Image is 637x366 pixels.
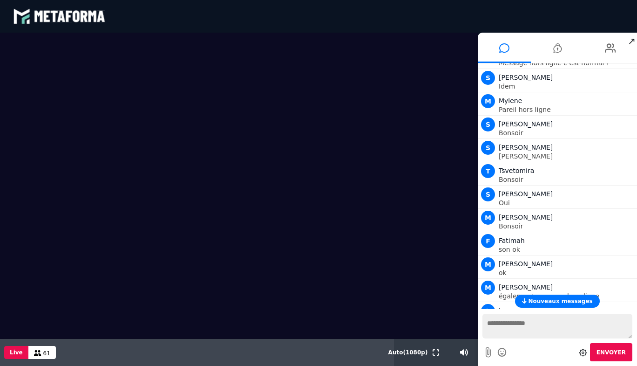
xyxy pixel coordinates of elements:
[481,71,495,85] span: S
[499,60,635,66] p: Message hors ligne c est normal ?
[499,260,553,268] span: [PERSON_NAME]
[388,349,428,356] span: Auto ( 1080 p)
[499,153,635,159] p: [PERSON_NAME]
[499,246,635,253] p: son ok
[481,164,495,178] span: T
[481,234,495,248] span: F
[499,83,635,90] p: Idem
[596,349,626,356] span: Envoyer
[481,141,495,155] span: S
[481,187,495,201] span: S
[499,269,635,276] p: ok
[499,106,635,113] p: Pareil hors ligne
[499,283,553,291] span: [PERSON_NAME]
[515,295,599,308] button: Nouveaux messages
[626,33,637,49] span: ↗
[499,120,553,128] span: [PERSON_NAME]
[499,167,534,174] span: Tsvetomira
[481,117,495,131] span: S
[499,200,635,206] p: Oui
[499,130,635,136] p: Bonsoir
[499,237,525,244] span: Fatimah
[499,190,553,198] span: [PERSON_NAME]
[481,257,495,271] span: M
[528,298,592,304] span: Nouveaux messages
[499,74,553,81] span: [PERSON_NAME]
[499,144,553,151] span: [PERSON_NAME]
[43,350,50,357] span: 61
[481,281,495,295] span: M
[499,176,635,183] p: Bonsoir
[499,293,635,299] p: également message hors ligne
[481,94,495,108] span: M
[4,346,28,359] button: Live
[499,214,553,221] span: [PERSON_NAME]
[386,339,430,366] button: Auto(1080p)
[499,223,635,229] p: Bonsoir
[590,343,632,361] button: Envoyer
[481,211,495,225] span: M
[499,97,522,104] span: Mylene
